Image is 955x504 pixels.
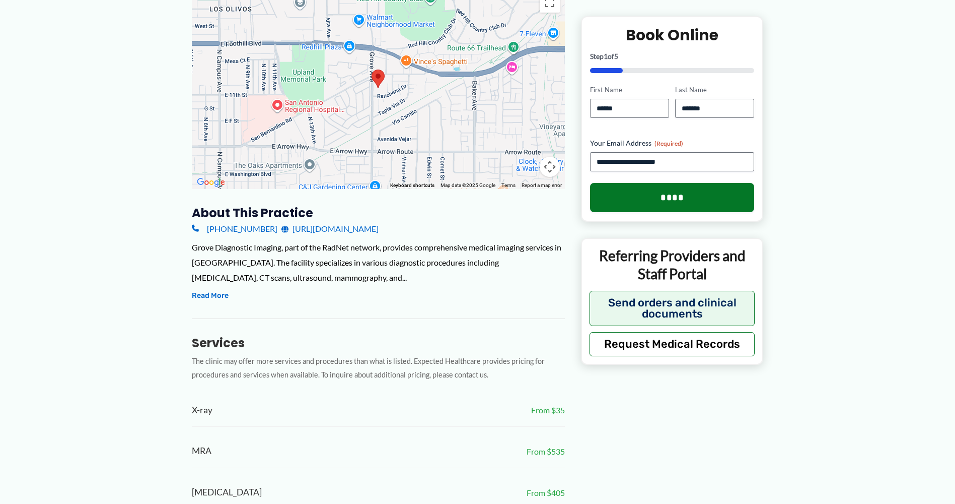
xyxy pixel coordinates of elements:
button: Request Medical Records [590,332,755,356]
img: Google [194,176,228,189]
span: From $405 [527,485,565,500]
span: (Required) [654,140,683,147]
span: X-ray [192,402,212,419]
span: From $535 [527,444,565,459]
button: Read More [192,290,229,302]
label: Last Name [675,85,754,95]
a: [URL][DOMAIN_NAME] [281,221,379,236]
span: [MEDICAL_DATA] [192,484,262,501]
label: Your Email Address [590,138,755,148]
h2: Book Online [590,25,755,45]
a: [PHONE_NUMBER] [192,221,277,236]
h3: About this practice [192,205,565,221]
span: Map data ©2025 Google [440,182,495,188]
button: Send orders and clinical documents [590,290,755,326]
p: Referring Providers and Staff Portal [590,246,755,283]
p: The clinic may offer more services and procedures than what is listed. Expected Healthcare provid... [192,355,565,382]
div: Grove Diagnostic Imaging, part of the RadNet network, provides comprehensive medical imaging serv... [192,240,565,285]
a: Report a map error [522,182,562,188]
label: First Name [590,85,669,95]
p: Step of [590,53,755,60]
span: 1 [604,52,608,60]
a: Open this area in Google Maps (opens a new window) [194,176,228,189]
h3: Services [192,335,565,351]
span: From $35 [531,403,565,418]
button: Map camera controls [540,157,560,177]
button: Keyboard shortcuts [390,182,434,189]
span: MRA [192,443,211,460]
span: 5 [614,52,618,60]
a: Terms (opens in new tab) [501,182,516,188]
